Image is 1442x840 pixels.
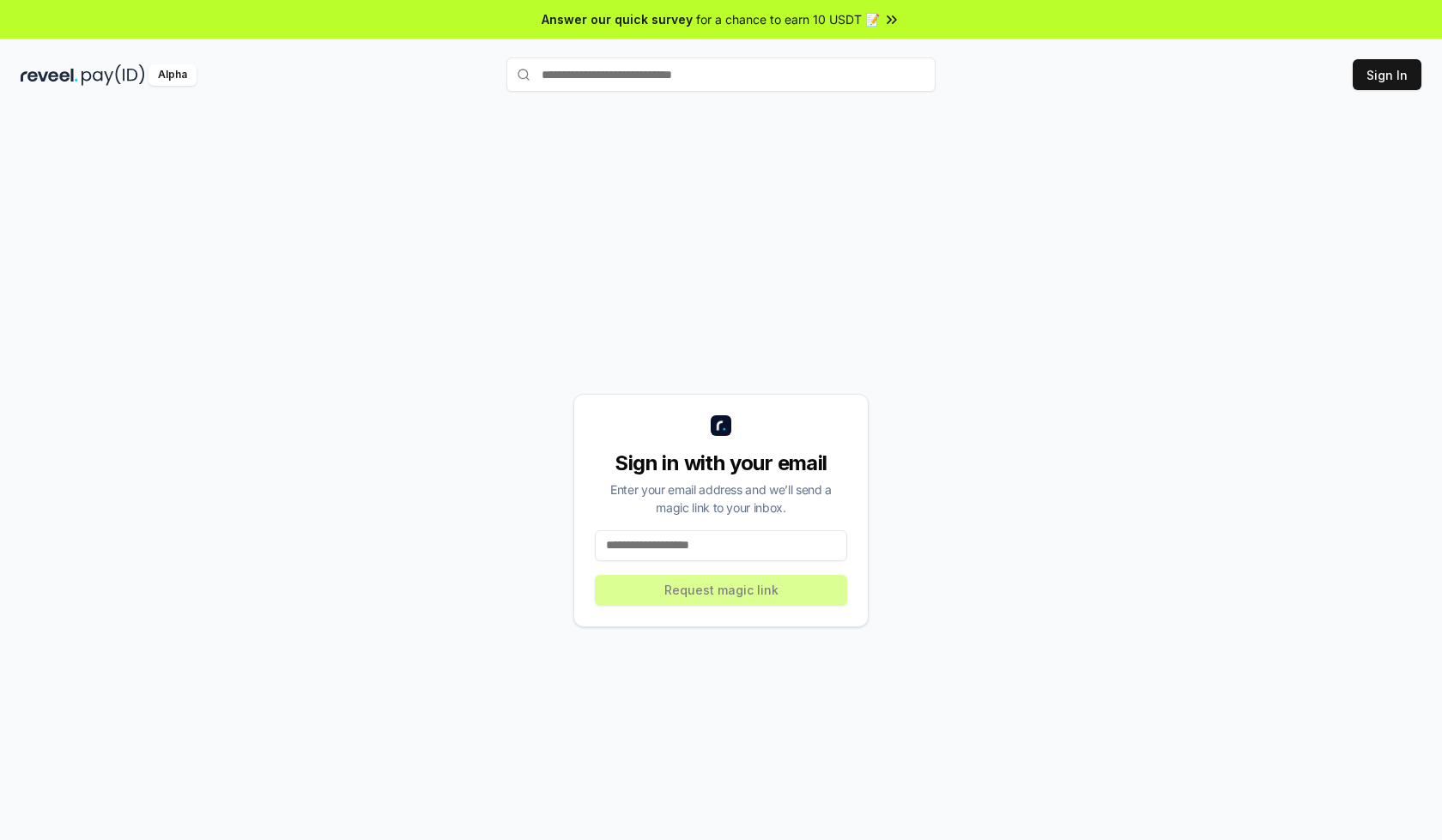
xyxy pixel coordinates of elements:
[711,415,731,436] img: logo_small
[21,64,78,86] img: reveel_dark
[595,450,847,477] div: Sign in with your email
[148,64,197,86] div: Alpha
[1353,59,1421,90] button: Sign In
[696,10,880,28] span: for a chance to earn 10 USDT 📝
[595,480,847,517] div: Enter your email address and we’ll send a magic link to your inbox.
[542,10,693,28] span: Answer our quick survey
[82,64,145,86] img: pay_id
